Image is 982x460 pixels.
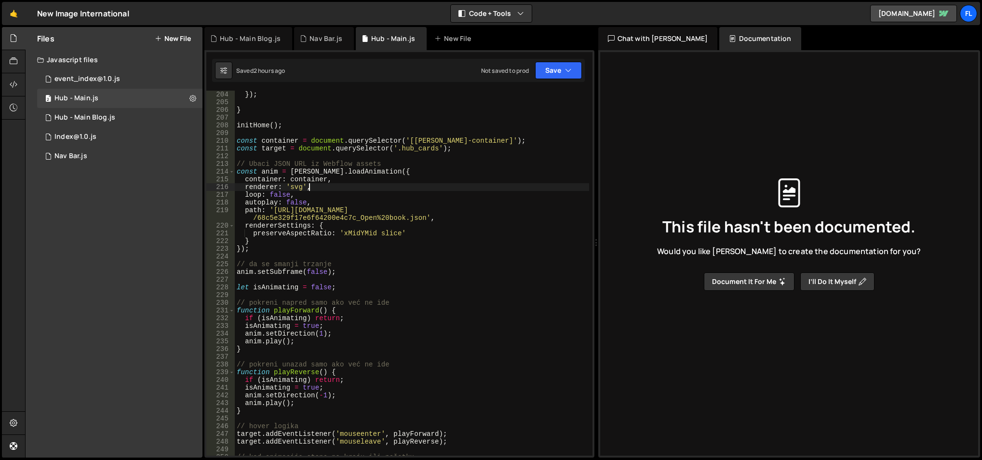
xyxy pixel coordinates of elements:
div: 249 [206,446,235,453]
div: 217 [206,191,235,199]
div: 224 [206,253,235,260]
div: 216 [206,183,235,191]
div: Hub - Main.js [54,94,98,103]
div: 233 [206,322,235,330]
div: event_index@1.0.js [54,75,120,83]
div: 205 [206,98,235,106]
div: 230 [206,299,235,307]
div: 15795/42190.js [37,69,202,89]
div: 231 [206,307,235,314]
div: 239 [206,368,235,376]
a: 🤙 [2,2,26,25]
a: Fl [960,5,977,22]
div: 227 [206,276,235,284]
div: Javascript files [26,50,202,69]
span: 2 [45,95,51,103]
button: Document it for me [704,272,794,291]
div: 206 [206,106,235,114]
a: [DOMAIN_NAME] [870,5,957,22]
div: 223 [206,245,235,253]
div: Hub - Main Blog.js [220,34,281,43]
span: Would you like [PERSON_NAME] to create the documentation for you? [657,246,921,257]
div: 2 hours ago [254,67,285,75]
div: 213 [206,160,235,168]
div: 204 [206,91,235,98]
div: 232 [206,314,235,322]
div: 244 [206,407,235,415]
div: Index@1.0.js [54,133,96,141]
div: 219 [206,206,235,222]
div: 240 [206,376,235,384]
div: 241 [206,384,235,392]
button: Code + Tools [451,5,532,22]
div: 214 [206,168,235,176]
div: Chat with [PERSON_NAME] [598,27,718,50]
h2: Files [37,33,54,44]
div: 225 [206,260,235,268]
button: Save [535,62,582,79]
div: Hub - Main.js [371,34,415,43]
div: 208 [206,122,235,129]
div: 15795/46513.js [37,147,202,166]
div: Nav Bar.js [54,152,87,161]
div: 222 [206,237,235,245]
button: New File [155,35,191,42]
div: 15795/46353.js [37,108,202,127]
div: 234 [206,330,235,338]
div: 246 [206,422,235,430]
div: 243 [206,399,235,407]
div: 209 [206,129,235,137]
div: 236 [206,345,235,353]
div: 245 [206,415,235,422]
div: 228 [206,284,235,291]
span: This file hasn't been documented. [662,219,915,234]
button: I’ll do it myself [800,272,874,291]
div: 229 [206,291,235,299]
div: 237 [206,353,235,361]
div: 247 [206,430,235,438]
div: 220 [206,222,235,230]
div: Not saved to prod [481,67,529,75]
div: 207 [206,114,235,122]
div: 242 [206,392,235,399]
div: 221 [206,230,235,237]
div: 235 [206,338,235,345]
div: Saved [236,67,285,75]
div: 210 [206,137,235,145]
div: New File [434,34,475,43]
div: 212 [206,152,235,160]
div: 15795/44313.js [37,127,202,147]
div: 248 [206,438,235,446]
div: New Image International [37,8,129,19]
div: Hub - Main Blog.js [54,113,115,122]
div: Documentation [719,27,801,50]
div: 218 [206,199,235,206]
div: 15795/46323.js [37,89,202,108]
div: Nav Bar.js [309,34,342,43]
div: 215 [206,176,235,183]
div: 238 [206,361,235,368]
div: 211 [206,145,235,152]
div: 226 [206,268,235,276]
